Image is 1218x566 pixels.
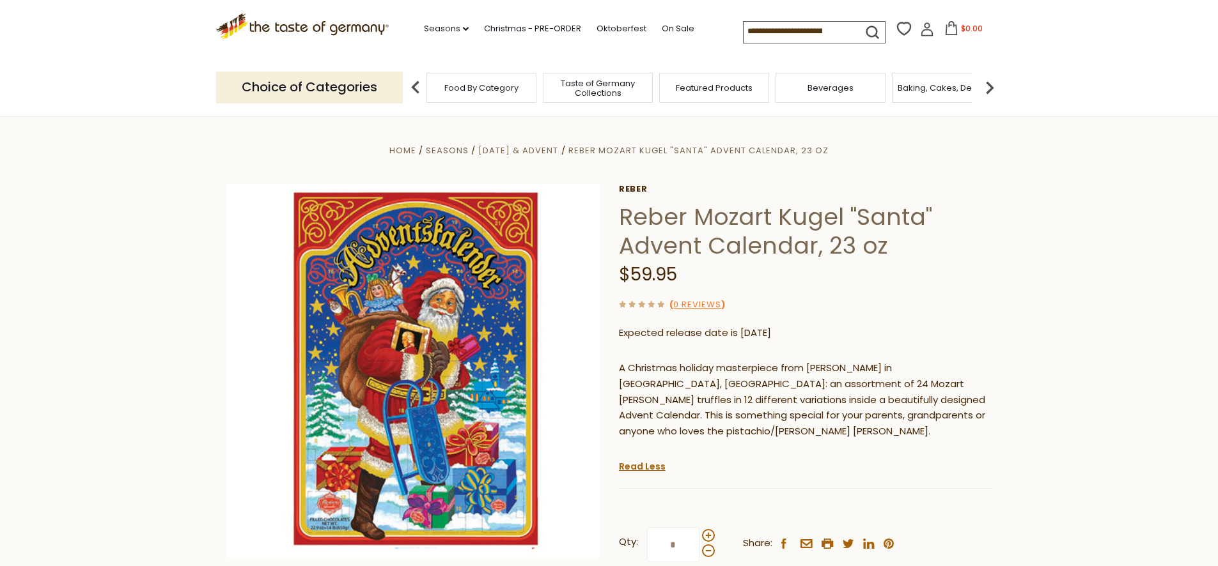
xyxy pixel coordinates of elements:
h1: Reber Mozart Kugel "Santa" Advent Calendar, 23 oz [619,203,993,260]
a: Reber Mozart Kugel "Santa" Advent Calendar, 23 oz [568,144,829,157]
a: Reber [619,184,993,194]
span: Share: [743,535,772,551]
p: A Christmas holiday masterpiece from [PERSON_NAME] in [GEOGRAPHIC_DATA], [GEOGRAPHIC_DATA]: an as... [619,360,993,440]
a: Seasons [426,144,469,157]
strong: Qty: [619,534,638,550]
span: ( ) [669,298,725,310]
a: Oktoberfest [597,22,646,36]
a: Christmas - PRE-ORDER [484,22,581,36]
p: Expected release date is [DATE] [619,325,993,341]
a: On Sale [662,22,694,36]
a: Beverages [808,83,854,93]
button: $0.00 [937,21,991,40]
a: 0 Reviews [673,298,721,312]
img: Reber Santa Advent Calendar (front) [226,184,600,558]
a: Baking, Cakes, Desserts [898,83,997,93]
a: Food By Category [444,83,519,93]
a: Featured Products [676,83,753,93]
a: [DATE] & Advent [478,144,558,157]
a: Home [389,144,416,157]
p: Choice of Categories [216,72,403,103]
img: next arrow [977,75,1003,100]
a: Read Less [619,460,666,473]
input: Qty: [647,527,699,562]
a: Taste of Germany Collections [547,79,649,98]
img: previous arrow [403,75,428,100]
span: $0.00 [961,23,983,34]
a: Seasons [424,22,469,36]
span: $59.95 [619,262,677,287]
